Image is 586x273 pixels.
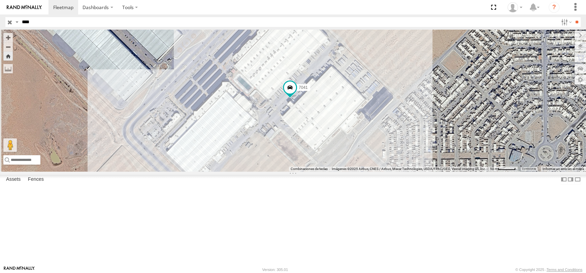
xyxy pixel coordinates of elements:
label: Search Query [14,17,20,27]
span: 7041 [299,85,308,90]
label: Dock Summary Table to the Right [567,175,574,184]
span: Imágenes ©2025 Airbus, CNES / Airbus, Maxar Technologies, USDA/FPAC/GEO, Vexcel Imaging US, Inc. [332,167,486,171]
button: Combinaciones de teclas [291,167,328,171]
label: Map Settings [575,75,586,84]
label: Assets [3,175,24,184]
label: Hide Summary Table [574,175,581,184]
label: Dock Summary Table to the Left [560,175,567,184]
a: Visit our Website [4,266,35,273]
label: Search Filter Options [558,17,573,27]
a: Condiciones [522,167,536,170]
a: Informar un error en el mapa [543,167,584,171]
button: Escala del mapa: 50 m por 49 píxeles [488,167,518,171]
div: Version: 305.01 [262,268,288,272]
i: ? [549,2,559,13]
div: © Copyright 2025 - [515,268,582,272]
label: Fences [25,175,47,184]
a: Terms and Conditions [547,268,582,272]
button: Zoom out [3,42,13,52]
label: Measure [3,64,13,73]
img: rand-logo.svg [7,5,42,10]
div: Omar Miranda [505,2,525,12]
span: 50 m [490,167,498,171]
button: Arrastra el hombrecito naranja al mapa para abrir Street View [3,138,17,152]
button: Zoom in [3,33,13,42]
button: Zoom Home [3,52,13,61]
